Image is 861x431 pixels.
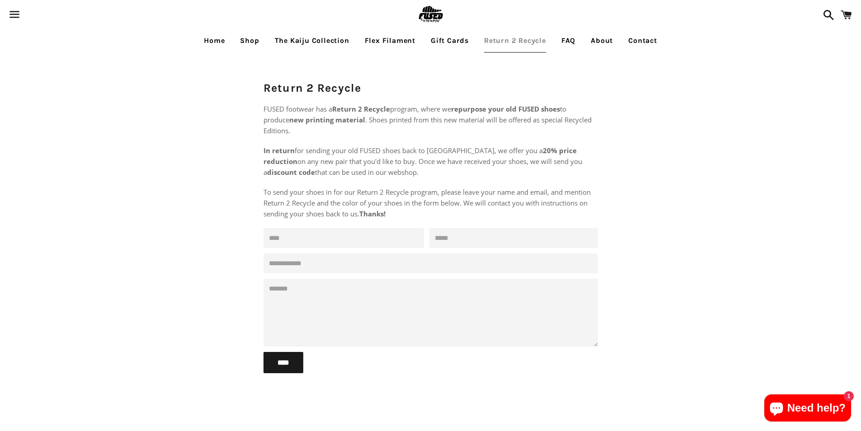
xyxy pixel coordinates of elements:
[263,104,592,135] span: FUSED footwear has a program, where we to produce . Shoes printed from this new material will be ...
[263,146,582,177] span: for sending your old FUSED shoes back to [GEOGRAPHIC_DATA], we offer you a on any new pair that y...
[762,394,854,424] inbox-online-store-chat: Shopify online store chat
[621,29,664,52] a: Contact
[197,29,231,52] a: Home
[451,104,560,113] strong: repurpose your old FUSED shoes
[584,29,620,52] a: About
[263,80,598,96] h1: Return 2 Recycle
[358,29,422,52] a: Flex Filament
[233,29,266,52] a: Shop
[332,104,390,113] strong: Return 2 Recycle
[289,115,365,124] strong: new printing material
[263,146,295,155] strong: In return
[359,209,386,218] strong: Thanks!
[263,187,591,218] span: To send your shoes in for our Return 2 Recycle program, please leave your name and email, and men...
[263,146,577,166] strong: 20% price reduction
[555,29,582,52] a: FAQ
[477,29,553,52] a: Return 2 Recycle
[268,29,356,52] a: The Kaiju Collection
[267,168,315,177] strong: discount code
[424,29,475,52] a: Gift Cards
